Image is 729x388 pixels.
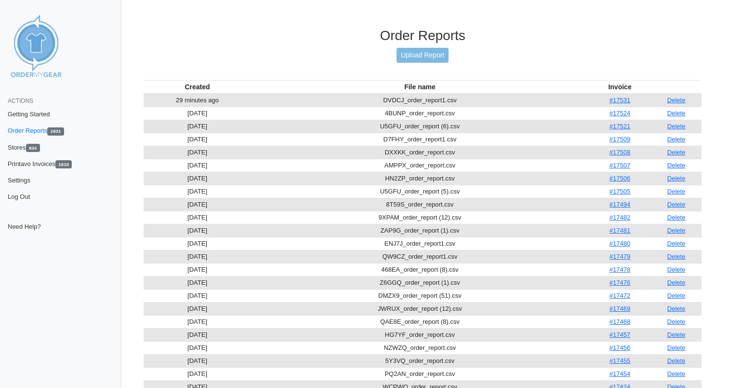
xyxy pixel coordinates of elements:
span: 1631 [47,127,64,136]
td: Z6GGQ_order_report (1).csv [251,276,589,289]
a: #17531 [610,97,630,104]
td: [DATE] [144,172,251,185]
td: [DATE] [144,354,251,367]
td: [DATE] [144,107,251,120]
a: Delete [667,227,686,234]
a: Delete [667,175,686,182]
a: #17521 [610,123,630,130]
span: 834 [26,144,40,152]
td: [DATE] [144,237,251,250]
a: Delete [667,123,686,130]
td: 9XPAM_order_report (12).csv [251,211,589,224]
a: #17509 [610,136,630,143]
a: Delete [667,149,686,156]
td: [DATE] [144,133,251,146]
span: 1610 [55,160,72,168]
td: QAE8E_order_report (8).csv [251,315,589,328]
td: U5GFU_order_report (6).csv [251,120,589,133]
a: #17524 [610,110,630,117]
td: [DATE] [144,341,251,354]
td: PQ2AN_order_report.csv [251,367,589,380]
a: #17478 [610,266,630,273]
td: HG7YF_order_report.csv [251,328,589,341]
a: #17482 [610,214,630,221]
a: #17476 [610,279,630,286]
td: U5GFU_order_report (5).csv [251,185,589,198]
a: Upload Report [397,48,449,63]
td: [DATE] [144,302,251,315]
a: #17456 [610,344,630,351]
td: [DATE] [144,250,251,263]
a: Delete [667,162,686,169]
td: DMZX9_order_report (51).csv [251,289,589,302]
a: #17480 [610,240,630,247]
td: D7FHY_order_report1.csv [251,133,589,146]
td: NZWZQ_order_report.csv [251,341,589,354]
a: #17506 [610,175,630,182]
a: #17455 [610,357,630,364]
a: #17508 [610,149,630,156]
a: Delete [667,266,686,273]
td: 29 minutes ago [144,94,251,107]
a: #17472 [610,292,630,299]
td: [DATE] [144,159,251,172]
td: [DATE] [144,146,251,159]
a: #17494 [610,201,630,208]
a: #17457 [610,331,630,338]
td: [DATE] [144,224,251,237]
td: [DATE] [144,120,251,133]
td: DXXKK_order_report.csv [251,146,589,159]
td: DVDCJ_order_report1.csv [251,94,589,107]
td: JWRUX_order_report (12).csv [251,302,589,315]
td: 468EA_order_report (8).csv [251,263,589,276]
a: Delete [667,253,686,260]
td: [DATE] [144,198,251,211]
th: File name [251,80,589,94]
a: #17469 [610,305,630,312]
a: #17481 [610,227,630,234]
td: 8T59S_order_report.csv [251,198,589,211]
td: [DATE] [144,367,251,380]
td: [DATE] [144,289,251,302]
td: 4BUNP_order_report.csv [251,107,589,120]
th: Created [144,80,251,94]
a: Delete [667,370,686,377]
a: #17468 [610,318,630,325]
a: #17454 [610,370,630,377]
a: #17507 [610,162,630,169]
a: Delete [667,110,686,117]
td: [DATE] [144,185,251,198]
a: Delete [667,136,686,143]
a: Delete [667,318,686,325]
a: #17505 [610,188,630,195]
a: Delete [667,344,686,351]
a: Delete [667,214,686,221]
h3: Order Reports [144,28,702,44]
a: Delete [667,201,686,208]
td: 5Y3VQ_order_report.csv [251,354,589,367]
th: Invoice [589,80,651,94]
td: ENJ7J_order_report1.csv [251,237,589,250]
a: Delete [667,292,686,299]
a: Delete [667,305,686,312]
a: Delete [667,279,686,286]
a: Delete [667,357,686,364]
a: #17479 [610,253,630,260]
a: Delete [667,331,686,338]
span: Actions [8,97,33,104]
td: QW9CZ_order_report1.csv [251,250,589,263]
td: [DATE] [144,211,251,224]
td: [DATE] [144,328,251,341]
td: AMPPX_order_report.csv [251,159,589,172]
td: HN2ZP_order_report.csv [251,172,589,185]
td: [DATE] [144,276,251,289]
td: ZAP9G_order_report (1).csv [251,224,589,237]
a: Delete [667,97,686,104]
td: [DATE] [144,315,251,328]
td: [DATE] [144,263,251,276]
a: Delete [667,188,686,195]
a: Delete [667,240,686,247]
